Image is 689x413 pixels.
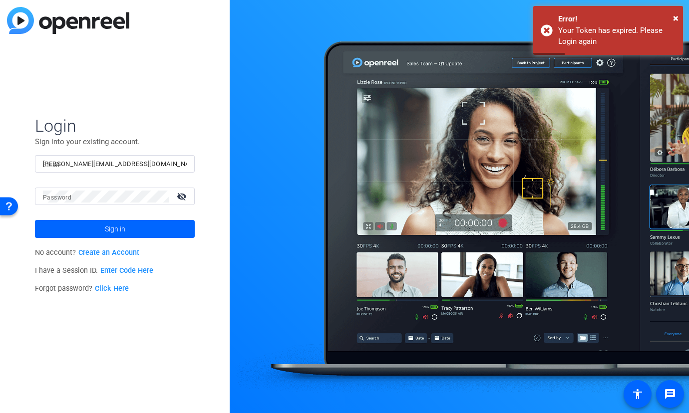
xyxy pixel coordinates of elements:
div: Error! [558,13,676,25]
img: blue-gradient.svg [7,7,129,34]
mat-label: Password [43,194,71,201]
input: Enter Email Address [43,158,187,170]
mat-icon: message [664,388,676,400]
a: Click Here [95,284,129,293]
span: × [673,12,679,24]
mat-icon: accessibility [632,388,644,400]
a: Enter Code Here [100,266,153,275]
mat-icon: visibility_off [171,189,195,204]
div: Your Token has expired. Please Login again [558,25,676,47]
span: Sign in [105,216,125,241]
mat-label: Email [43,162,59,169]
button: Close [673,10,679,25]
span: Forgot password? [35,284,129,293]
a: Create an Account [78,248,139,257]
span: I have a Session ID. [35,266,153,275]
span: No account? [35,248,139,257]
span: Login [35,115,195,136]
button: Sign in [35,220,195,238]
p: Sign into your existing account. [35,136,195,147]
